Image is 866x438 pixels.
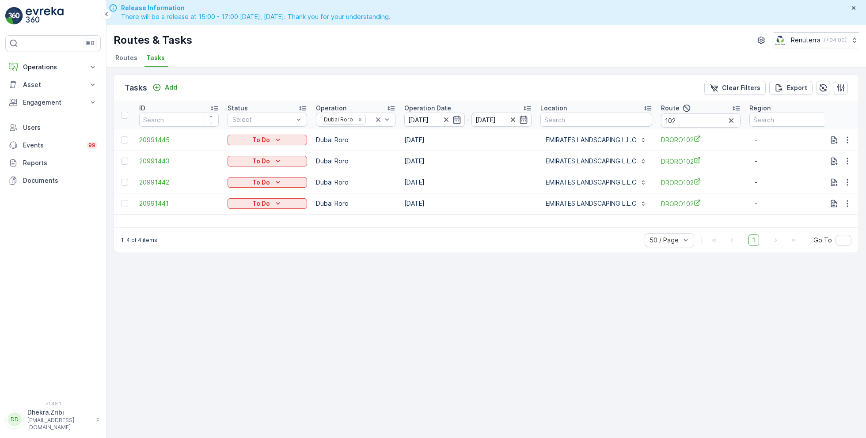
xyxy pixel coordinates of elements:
p: [EMAIL_ADDRESS][DOMAIN_NAME] [27,417,91,431]
button: To Do [228,156,307,166]
p: 99 [88,142,95,149]
p: Operation [316,104,346,113]
p: - [755,157,824,166]
td: [DATE] [400,151,536,172]
p: To Do [252,199,270,208]
p: Operations [23,63,83,72]
p: To Do [252,157,270,166]
button: EMIRATES LANDSCAPING L.L.C [540,175,652,189]
img: logo [5,7,23,25]
p: Engagement [23,98,83,107]
input: Search [540,113,652,127]
p: Routes & Tasks [114,33,192,47]
p: - [755,178,824,187]
p: Add [165,83,177,92]
a: 20991442 [139,178,219,187]
button: DDDhekra.Zribi[EMAIL_ADDRESS][DOMAIN_NAME] [5,408,101,431]
input: Search [139,113,219,127]
p: Route [661,104,680,113]
a: 20991445 [139,136,219,144]
a: Users [5,119,101,136]
a: DRORO102 [661,199,741,208]
span: Routes [115,53,137,62]
p: Users [23,123,97,132]
p: - [755,136,824,144]
p: - [755,199,824,208]
button: Asset [5,76,101,94]
div: Toggle Row Selected [121,179,128,186]
p: 1-4 of 4 items [121,237,157,244]
p: Dhekra.Zribi [27,408,91,417]
td: Dubai Roro [311,129,400,151]
span: v 1.48.1 [5,401,101,406]
p: Status [228,104,248,113]
div: Toggle Row Selected [121,200,128,207]
p: Operation Date [404,104,451,113]
p: Asset [23,80,83,89]
input: Search [749,113,829,127]
span: 1 [748,234,759,246]
p: EMIRATES LANDSCAPING L.L.C [546,178,636,187]
p: Renuterra [791,36,820,45]
td: [DATE] [400,129,536,151]
button: EMIRATES LANDSCAPING L.L.C [540,154,652,168]
a: Reports [5,154,101,172]
td: [DATE] [400,193,536,214]
div: Toggle Row Selected [121,136,128,143]
button: Engagement [5,94,101,111]
div: Toggle Row Selected [121,158,128,165]
p: EMIRATES LANDSCAPING L.L.C [546,157,636,166]
div: Remove Dubai Roro [355,116,365,123]
span: There will be a release at 15:00 - 17:00 [DATE], [DATE]. Thank you for your understanding. [121,12,391,21]
button: Renuterra(+04:00) [774,32,859,48]
input: Search [661,113,741,128]
button: To Do [228,135,307,145]
p: Export [787,83,807,92]
p: Events [23,141,81,150]
button: To Do [228,198,307,209]
div: Dubai Roro [321,115,354,124]
p: EMIRATES LANDSCAPING L.L.C [546,136,636,144]
div: DD [8,412,22,427]
p: ID [139,104,145,113]
img: logo_light-DOdMpM7g.png [26,7,64,25]
a: Events99 [5,136,101,154]
p: ⌘B [86,40,95,47]
button: To Do [228,177,307,188]
a: Documents [5,172,101,189]
a: DRORO102 [661,135,741,144]
p: ( +04:00 ) [824,37,847,44]
span: DRORO102 [661,178,741,187]
a: DRORO102 [661,157,741,166]
p: Clear Filters [722,83,760,92]
p: Documents [23,176,97,185]
span: Release Information [121,4,391,12]
p: Reports [23,159,97,167]
td: Dubai Roro [311,172,400,193]
p: Tasks [125,82,147,94]
td: Dubai Roro [311,151,400,172]
td: Dubai Roro [311,193,400,214]
input: dd/mm/yyyy [404,113,465,127]
td: [DATE] [400,172,536,193]
p: Region [749,104,771,113]
button: Export [769,81,813,95]
span: Go To [813,236,832,245]
input: dd/mm/yyyy [471,113,532,127]
a: 20991443 [139,157,219,166]
p: - [467,114,470,125]
p: Location [540,104,567,113]
p: To Do [252,178,270,187]
p: EMIRATES LANDSCAPING L.L.C [546,199,636,208]
p: Select [232,115,293,124]
a: 20991441 [139,199,219,208]
button: Clear Filters [704,81,766,95]
button: Operations [5,58,101,76]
